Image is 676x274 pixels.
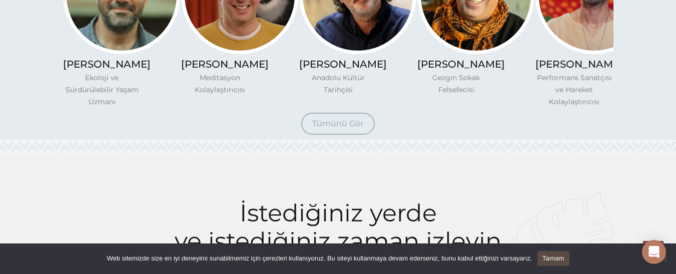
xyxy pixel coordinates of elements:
span: Meditasyon Kolaylaştırıcısı [195,73,245,94]
span: Web sitemizde size en iyi deneyimi sunabilmemiz için çerezleri kullanıyoruz. Bu siteyi kullanmaya... [107,253,532,263]
div: Open Intercom Messenger [642,240,666,264]
span: Gezgin Sokak Felsefecisi [432,73,480,94]
a: Tamam [537,251,569,266]
a: [PERSON_NAME] [299,58,387,70]
span: Ekoloji ve Sürdürülebilir Yaşam Uzmanı [66,73,139,106]
p: İstediğiniz yerde ve istediğiniz zaman izleyin [63,199,613,255]
span: Anadolu Kültür Tarihçisi [312,73,365,94]
a: [PERSON_NAME] [417,58,505,70]
a: [PERSON_NAME] [63,58,151,70]
a: [PERSON_NAME] [181,58,269,70]
a: [PERSON_NAME] [535,58,623,70]
span: Performans Sanatçısı ve Hareket Kolaylaştırıcısı [537,73,612,106]
span: Tümünü Gör [312,119,364,128]
a: Tümünü Gör [301,113,375,135]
